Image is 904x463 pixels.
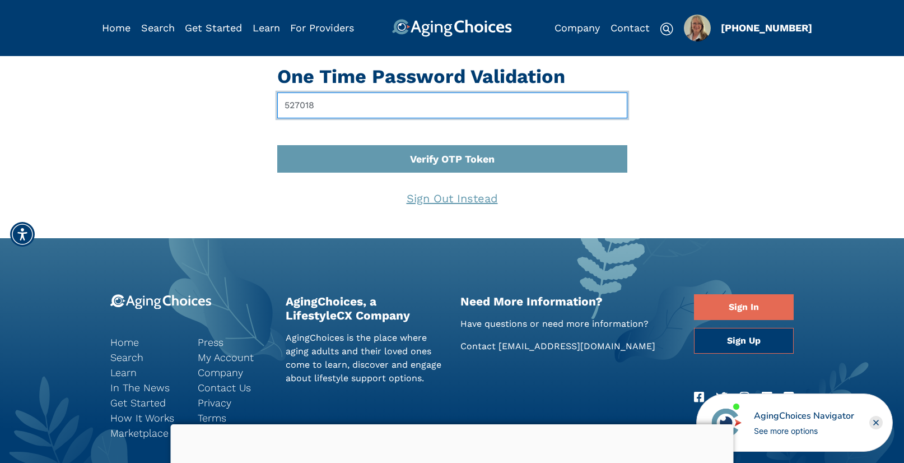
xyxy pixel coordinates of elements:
div: Popover trigger [141,19,175,37]
a: Sign Up [694,328,794,354]
a: Contact Us [198,380,268,395]
a: Company [554,22,600,34]
a: Press [198,335,268,350]
a: Get Started [110,395,181,410]
a: Home [110,335,181,350]
a: For Providers [290,22,354,34]
a: Sign Out Instead [397,184,507,213]
a: [EMAIL_ADDRESS][DOMAIN_NAME] [498,341,655,351]
a: Instagram [739,388,749,406]
div: Accessibility Menu [10,222,35,247]
div: Popover trigger [684,15,711,41]
a: Privacy [198,395,268,410]
a: Learn [110,365,181,380]
a: In The News [110,380,181,395]
a: [PHONE_NUMBER] [721,22,812,34]
img: 9-logo.svg [110,294,212,309]
p: Contact [460,340,677,353]
a: Contact [611,22,650,34]
a: Terms [198,410,268,425]
a: LinkedIn [762,388,772,406]
h2: Need More Information? [460,294,677,308]
div: AgingChoices Navigator [754,409,854,423]
img: avatar [706,404,744,442]
a: Sign In [694,294,794,320]
a: Company [198,365,268,380]
img: AgingChoices [392,19,512,37]
input: Token [277,92,627,118]
a: Home [102,22,131,34]
div: Close [869,416,883,429]
a: Twitter [716,388,728,406]
a: Search [110,350,181,365]
a: Get Started [185,22,242,34]
a: Marketplace [110,425,181,441]
a: RSS Feed [784,388,794,406]
p: Have questions or need more information? [460,317,677,331]
button: Verify OTP Token [277,145,627,173]
a: How It Works [110,410,181,425]
a: Learn [253,22,280,34]
div: See more options [754,425,854,437]
img: 0d6ac745-f77c-4484-9392-b54ca61ede62.jpg [684,15,711,41]
a: Facebook [694,388,704,406]
p: AgingChoices is the place where aging adults and their loved ones come to learn, discover and eng... [286,331,444,385]
h1: One Time Password Validation [277,65,627,88]
a: My Account [198,350,268,365]
img: search-icon.svg [660,22,673,36]
a: Search [141,22,175,34]
h2: AgingChoices, a LifestyleCX Company [286,294,444,322]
